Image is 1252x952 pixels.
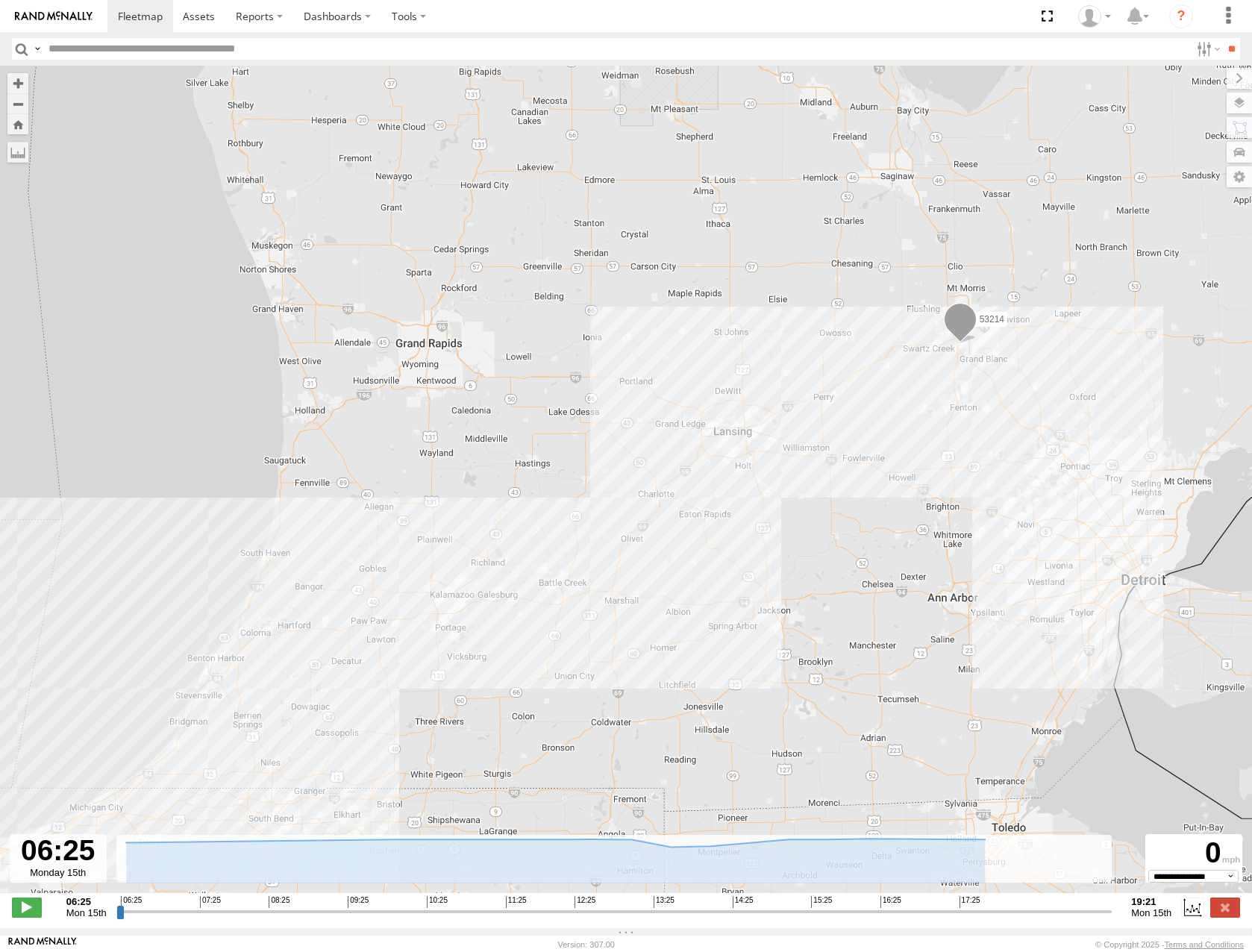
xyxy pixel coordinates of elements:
[733,896,754,908] span: 14:25
[506,896,527,908] span: 11:25
[8,937,77,952] a: Visit our Website
[12,898,42,917] label: Play/Stop
[66,907,107,918] span: Mon 15th Sep 2025
[1169,4,1193,28] i: ?
[200,896,221,908] span: 07:25
[575,896,595,908] span: 12:25
[7,73,28,93] button: Zoom in
[348,896,369,908] span: 09:25
[558,940,615,949] div: Version: 307.00
[427,896,448,908] span: 10:25
[1191,38,1223,60] label: Search Filter Options
[7,114,28,134] button: Zoom Home
[811,896,832,908] span: 15:25
[7,142,28,163] label: Measure
[1131,907,1171,918] span: Mon 15th Sep 2025
[1095,940,1244,949] div: © Copyright 2025 -
[1165,940,1244,949] a: Terms and Conditions
[960,896,980,908] span: 17:25
[1073,5,1116,28] div: Miky Transport
[7,93,28,114] button: Zoom out
[1131,896,1171,907] strong: 19:21
[66,896,107,907] strong: 06:25
[1148,836,1240,870] div: 0
[121,896,142,908] span: 06:25
[15,11,93,22] img: rand-logo.svg
[1210,898,1240,917] label: Close
[980,314,1004,325] span: 53214
[880,896,901,908] span: 16:25
[654,896,674,908] span: 13:25
[31,38,43,60] label: Search Query
[269,896,289,908] span: 08:25
[1227,166,1252,187] label: Map Settings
